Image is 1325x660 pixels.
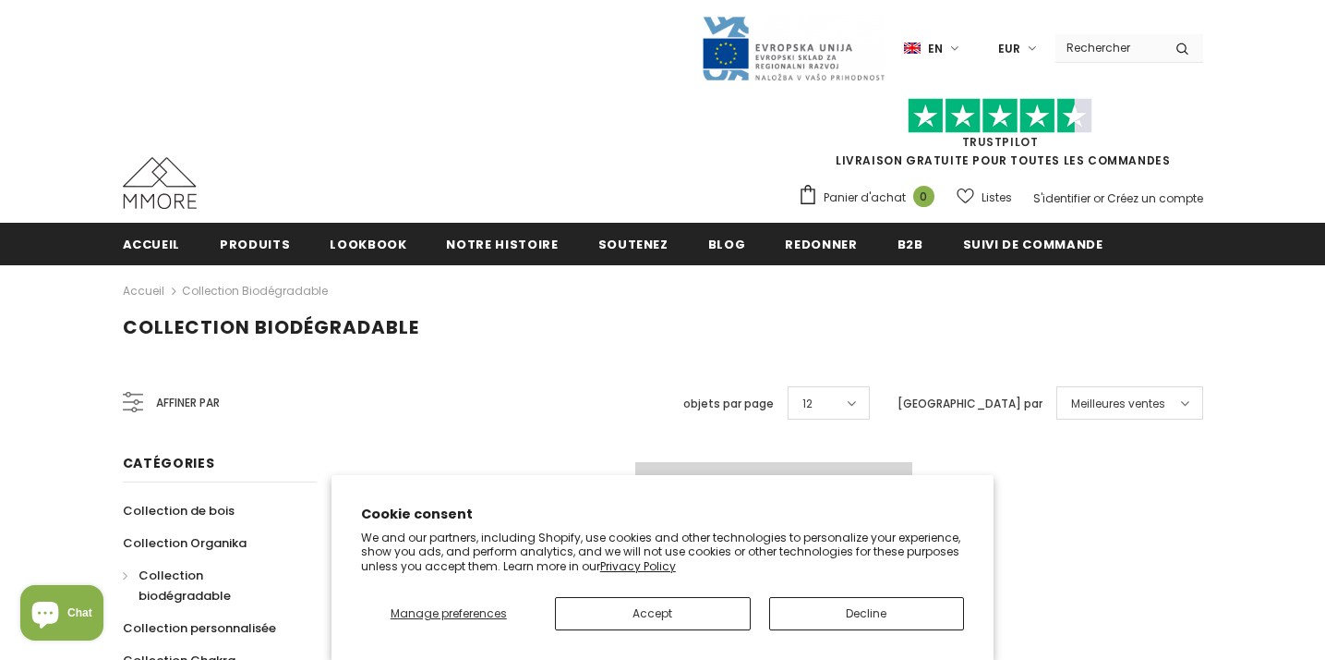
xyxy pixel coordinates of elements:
[683,395,774,413] label: objets par page
[785,236,857,253] span: Redonner
[904,41,921,56] img: i-lang-1.png
[957,181,1012,214] a: Listes
[600,558,676,574] a: Privacy Policy
[123,559,296,612] a: Collection biodégradable
[15,585,109,645] inbox-online-store-chat: Shopify online store chat
[908,98,1092,134] img: Faites confiance aux étoiles pilotes
[123,612,276,644] a: Collection personnalisée
[798,184,944,212] a: Panier d'achat 0
[391,605,507,621] span: Manage preferences
[1071,395,1165,413] span: Meilleures ventes
[156,393,220,413] span: Affiner par
[769,597,965,630] button: Decline
[123,502,235,519] span: Collection de bois
[446,236,558,253] span: Notre histoire
[913,186,934,207] span: 0
[123,223,181,264] a: Accueil
[962,134,1039,150] a: TrustPilot
[708,223,746,264] a: Blog
[123,534,247,552] span: Collection Organika
[123,619,276,637] span: Collection personnalisée
[701,15,885,82] img: Javni Razpis
[598,223,669,264] a: soutenez
[446,223,558,264] a: Notre histoire
[1055,34,1162,61] input: Search Site
[598,236,669,253] span: soutenez
[897,395,1042,413] label: [GEOGRAPHIC_DATA] par
[998,40,1020,58] span: EUR
[123,280,164,302] a: Accueil
[798,106,1203,168] span: LIVRAISON GRATUITE POUR TOUTES LES COMMANDES
[1093,190,1104,206] span: or
[361,505,965,524] h2: Cookie consent
[1033,190,1090,206] a: S'identifier
[361,597,536,630] button: Manage preferences
[897,236,923,253] span: B2B
[1107,190,1203,206] a: Créez un compte
[123,527,247,559] a: Collection Organika
[123,454,215,472] span: Catégories
[220,236,290,253] span: Produits
[963,236,1103,253] span: Suivi de commande
[708,236,746,253] span: Blog
[555,597,751,630] button: Accept
[701,40,885,55] a: Javni Razpis
[123,157,197,209] img: Cas MMORE
[139,567,231,605] span: Collection biodégradable
[982,189,1012,207] span: Listes
[897,223,923,264] a: B2B
[220,223,290,264] a: Produits
[928,40,943,58] span: en
[123,314,419,340] span: Collection biodégradable
[182,283,328,299] a: Collection biodégradable
[123,495,235,527] a: Collection de bois
[361,531,965,574] p: We and our partners, including Shopify, use cookies and other technologies to personalize your ex...
[330,223,406,264] a: Lookbook
[123,236,181,253] span: Accueil
[785,223,857,264] a: Redonner
[963,223,1103,264] a: Suivi de commande
[330,236,406,253] span: Lookbook
[824,189,906,207] span: Panier d'achat
[802,395,813,413] span: 12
